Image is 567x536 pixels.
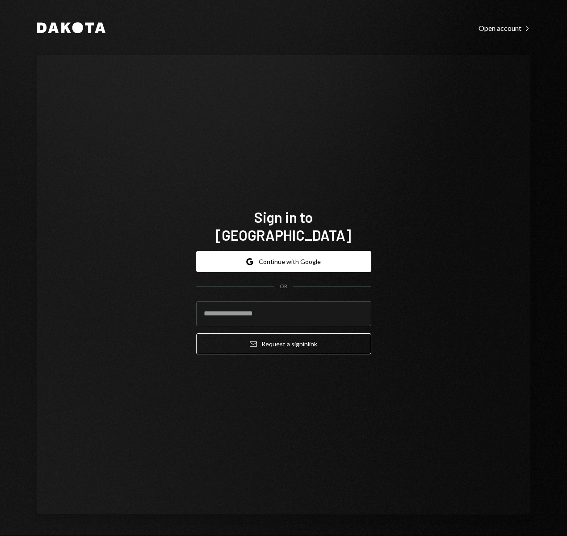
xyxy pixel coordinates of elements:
[280,283,287,290] div: OR
[196,251,371,272] button: Continue with Google
[479,23,530,33] a: Open account
[196,208,371,244] h1: Sign in to [GEOGRAPHIC_DATA]
[479,24,530,33] div: Open account
[196,333,371,354] button: Request a signinlink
